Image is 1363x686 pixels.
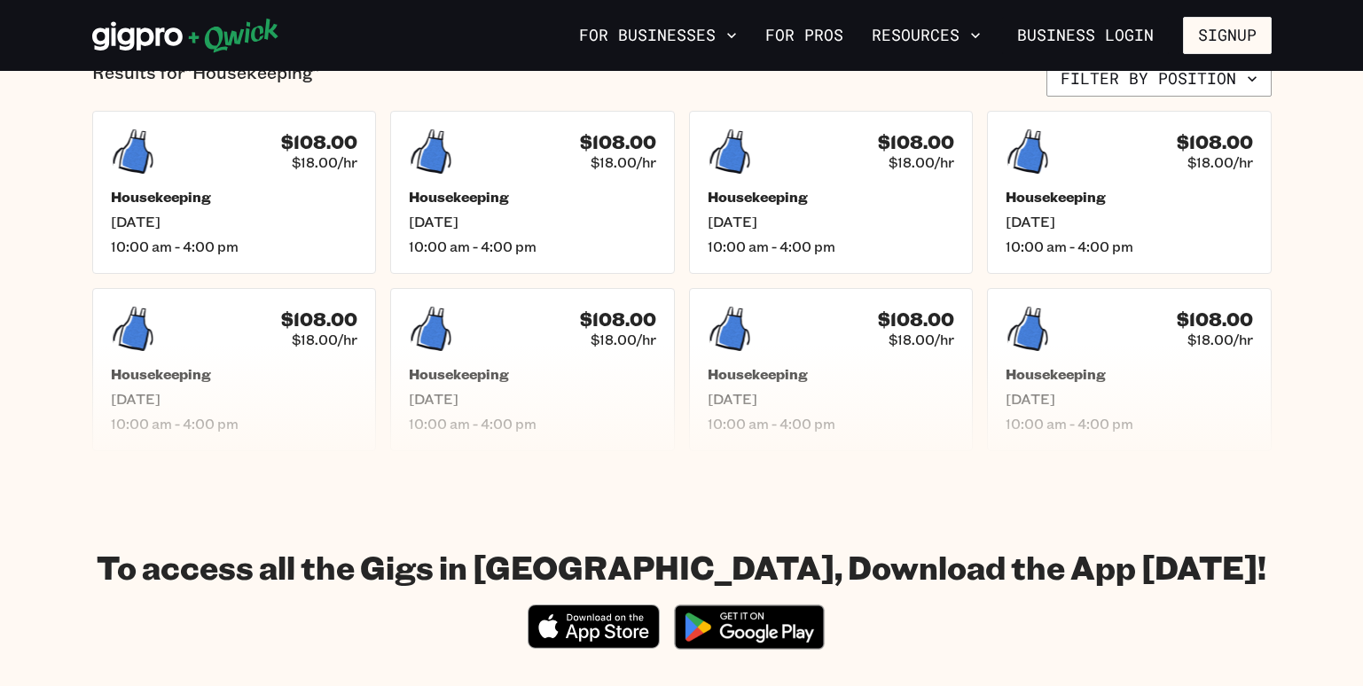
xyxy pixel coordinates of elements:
[708,365,955,383] h5: Housekeeping
[92,61,320,97] p: Results for "Housekeeping"
[708,188,955,206] h5: Housekeeping
[591,153,656,171] span: $18.00/hr
[572,20,744,51] button: For Businesses
[1006,188,1253,206] h5: Housekeeping
[708,390,955,408] span: [DATE]
[390,111,675,274] a: $108.00$18.00/hrHousekeeping[DATE]10:00 am - 4:00 pm
[878,131,954,153] h4: $108.00
[987,111,1272,274] a: $108.00$18.00/hrHousekeeping[DATE]10:00 am - 4:00 pm
[409,365,656,383] h5: Housekeeping
[689,288,974,451] a: $108.00$18.00/hrHousekeeping[DATE]10:00 am - 4:00 pm
[409,238,656,255] span: 10:00 am - 4:00 pm
[1006,238,1253,255] span: 10:00 am - 4:00 pm
[111,238,358,255] span: 10:00 am - 4:00 pm
[1006,213,1253,230] span: [DATE]
[580,131,656,153] h4: $108.00
[111,213,358,230] span: [DATE]
[111,188,358,206] h5: Housekeeping
[689,111,974,274] a: $108.00$18.00/hrHousekeeping[DATE]10:00 am - 4:00 pm
[1046,61,1272,97] button: Filter by position
[292,153,357,171] span: $18.00/hr
[1002,17,1169,54] a: Business Login
[865,20,988,51] button: Resources
[111,390,358,408] span: [DATE]
[111,415,358,433] span: 10:00 am - 4:00 pm
[1006,390,1253,408] span: [DATE]
[889,331,954,348] span: $18.00/hr
[409,188,656,206] h5: Housekeeping
[111,365,358,383] h5: Housekeeping
[1187,153,1253,171] span: $18.00/hr
[708,415,955,433] span: 10:00 am - 4:00 pm
[1183,17,1272,54] button: Signup
[1006,365,1253,383] h5: Housekeeping
[878,308,954,331] h4: $108.00
[889,153,954,171] span: $18.00/hr
[92,111,377,274] a: $108.00$18.00/hrHousekeeping[DATE]10:00 am - 4:00 pm
[409,390,656,408] span: [DATE]
[97,547,1266,587] h1: To access all the Gigs in [GEOGRAPHIC_DATA], Download the App [DATE]!
[409,213,656,230] span: [DATE]
[1177,131,1253,153] h4: $108.00
[708,213,955,230] span: [DATE]
[409,415,656,433] span: 10:00 am - 4:00 pm
[987,288,1272,451] a: $108.00$18.00/hrHousekeeping[DATE]10:00 am - 4:00 pm
[281,131,357,153] h4: $108.00
[528,634,661,652] a: Download on the App Store
[390,288,675,451] a: $108.00$18.00/hrHousekeeping[DATE]10:00 am - 4:00 pm
[92,288,377,451] a: $108.00$18.00/hrHousekeeping[DATE]10:00 am - 4:00 pm
[708,238,955,255] span: 10:00 am - 4:00 pm
[1006,415,1253,433] span: 10:00 am - 4:00 pm
[292,331,357,348] span: $18.00/hr
[580,308,656,331] h4: $108.00
[758,20,850,51] a: For Pros
[1187,331,1253,348] span: $18.00/hr
[1177,308,1253,331] h4: $108.00
[591,331,656,348] span: $18.00/hr
[281,308,357,331] h4: $108.00
[663,594,835,660] img: Get it on Google Play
